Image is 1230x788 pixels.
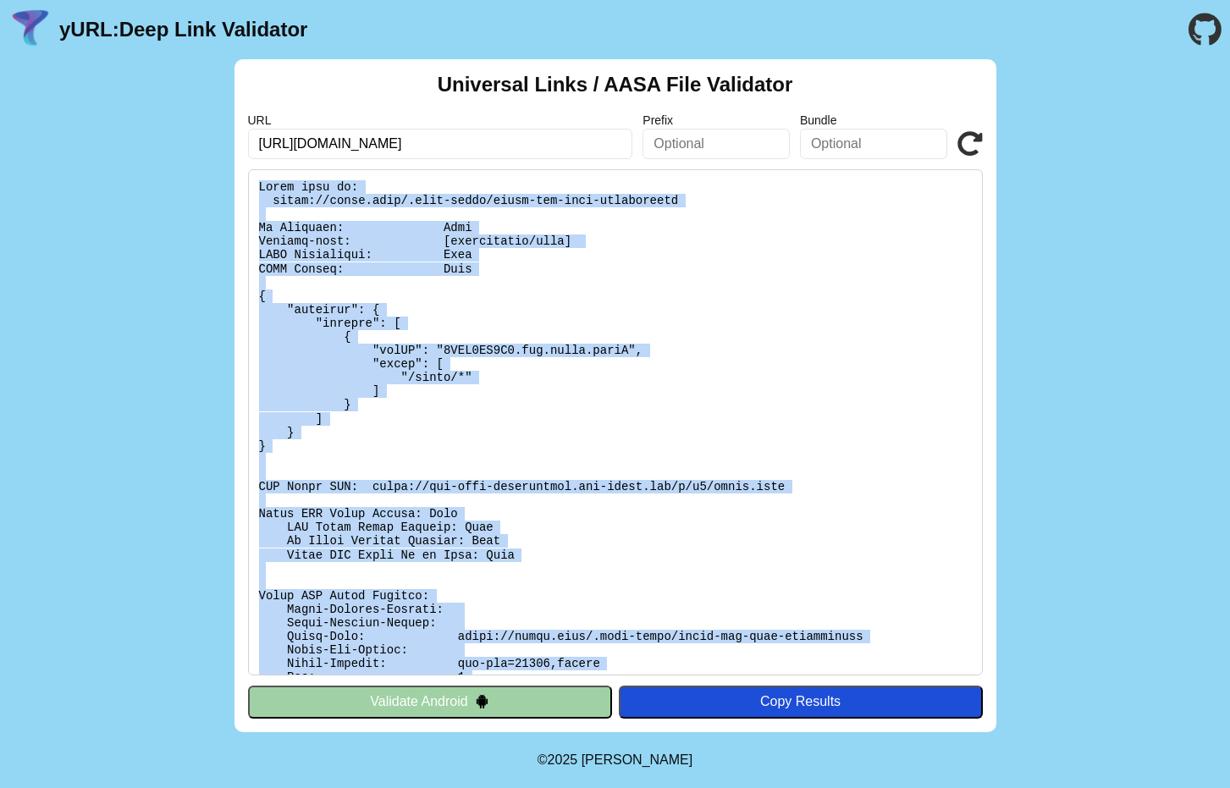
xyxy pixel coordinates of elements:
[643,113,790,127] label: Prefix
[619,686,983,718] button: Copy Results
[248,169,983,675] pre: Lorem ipsu do: sitam://conse.adip/.elit-seddo/eiusm-tem-inci-utlaboreetd Ma Aliquaen: Admi Veniam...
[582,752,693,767] a: Michael Ibragimchayev's Personal Site
[438,73,793,96] h2: Universal Links / AASA File Validator
[248,113,633,127] label: URL
[538,732,692,788] footer: ©
[548,752,578,767] span: 2025
[248,129,633,159] input: Required
[627,694,974,709] div: Copy Results
[800,129,947,159] input: Optional
[475,694,489,708] img: droidIcon.svg
[59,18,307,41] a: yURL:Deep Link Validator
[8,8,52,52] img: yURL Logo
[248,686,612,718] button: Validate Android
[643,129,790,159] input: Optional
[800,113,947,127] label: Bundle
